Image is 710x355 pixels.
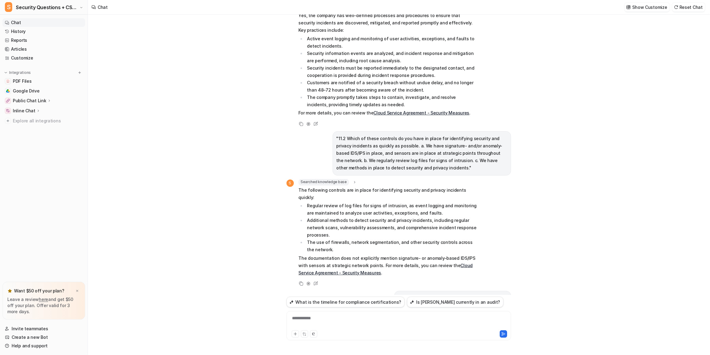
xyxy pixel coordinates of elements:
[633,4,667,10] p: Show Customize
[2,54,85,62] a: Customize
[75,289,79,293] img: x
[13,116,83,126] span: Explore all integrations
[39,297,48,302] a: here
[305,202,477,217] li: Regular review of log files for signs of intrusion, as event logging and monitoring are maintaine...
[2,342,85,350] a: Help and support
[13,78,31,84] span: PDF Files
[7,288,12,293] img: star
[6,79,10,83] img: PDF Files
[2,45,85,53] a: Articles
[674,5,678,9] img: reset
[373,110,469,115] a: Cloud Service Agreement - Security Measures
[9,70,31,75] p: Integrations
[398,295,507,302] p: 11.3 Are incident response procedures documented?
[5,118,11,124] img: explore all integrations
[2,27,85,36] a: History
[2,77,85,85] a: PDF FilesPDF Files
[305,50,477,64] li: Security information events are analyzed, and incident response and mitigation are performed, inc...
[7,296,80,315] p: Leave a review and get $50 off your plan. Offer valid for 3 more days.
[305,217,477,239] li: Additional methods to detect security and privacy incidents, including regular network scans, vul...
[13,108,35,114] p: Inline Chat
[337,135,507,172] p: "11.2 Which of these controls do you have in place for identifying security and privacy incidents...
[626,5,631,9] img: customize
[305,35,477,50] li: Active event logging and monitoring of user activities, exceptions, and faults to detect incidents.
[77,71,82,75] img: menu_add.svg
[2,117,85,125] a: Explore all integrations
[299,263,473,275] a: Cloud Service Agreement - Security Measures
[299,187,477,201] p: The following controls are in place for identifying security and privacy incidents quickly:
[299,109,477,117] p: For more details, you can review the .
[2,333,85,342] a: Create a new Bot
[625,3,670,12] button: Show Customize
[305,79,477,94] li: Customers are notified of a security breach without undue delay, and no longer than 48–72 hours a...
[14,288,64,294] p: Want $50 off your plan?
[16,3,78,12] span: Security Questions + CSA for eesel
[672,3,705,12] button: Reset Chat
[305,64,477,79] li: Security incidents must be reported immediately to the designated contact, and cooperation is pro...
[13,98,46,104] p: Public Chat Link
[299,179,349,185] span: Searched knowledge base
[98,4,108,10] div: Chat
[305,239,477,253] li: The use of firewalls, network segmentation, and other security controls across the network.
[6,109,10,113] img: Inline Chat
[2,36,85,45] a: Reports
[2,324,85,333] a: Invite teammates
[305,94,477,108] li: The company promptly takes steps to contain, investigate, and resolve incidents, providing timely...
[2,70,33,76] button: Integrations
[287,297,405,307] button: What is the timeline for compliance certifications?
[287,179,294,187] span: S
[6,99,10,103] img: Public Chat Link
[299,12,477,34] p: Yes, the company has well-defined processes and procedures to ensure that security incidents are ...
[4,71,8,75] img: expand menu
[5,2,12,12] span: S
[299,255,477,277] p: The documentation does not explicitly mention signature- or anomaly-based IDS/IPS with sensors at...
[2,18,85,27] a: Chat
[2,87,85,95] a: Google DriveGoogle Drive
[407,297,503,307] button: Is [PERSON_NAME] currently in an audit?
[6,89,10,93] img: Google Drive
[13,88,40,94] span: Google Drive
